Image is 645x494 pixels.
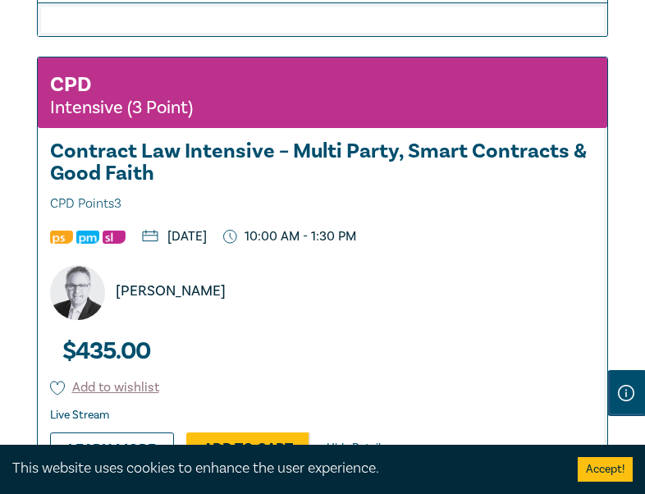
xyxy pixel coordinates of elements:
img: Substantive Law [103,231,126,245]
div: Hide Detail [327,440,417,456]
h3: CPD [50,70,91,99]
img: Professional Skills [50,231,73,245]
img: Information Icon [618,385,634,401]
img: Practice Management & Business Skills [76,231,99,245]
h3: $ 435.00 [50,332,150,370]
strong: Live Stream [50,408,109,423]
button: Add to wishlist [50,378,159,397]
img: https://s3.ap-southeast-2.amazonaws.com/leo-cussen-store-production-content/Contacts/Brendan%20Ea... [50,265,105,320]
small: Intensive (3 Point) [50,99,193,116]
a: Add to Cart [186,432,310,464]
p: 10:00 AM - 1:30 PM [223,229,356,245]
p: [PERSON_NAME] [116,281,226,302]
p: [DATE] [142,230,207,243]
a: Learn more [50,432,174,464]
button: Accept cookies [578,457,633,482]
h3: Contract Law Intensive – Multi Party, Smart Contracts & Good Faith [50,140,595,215]
span: CPD Points 3 [50,193,595,215]
div: This website uses cookies to enhance the user experience. [12,458,553,479]
a: Contract Law Intensive – Multi Party, Smart Contracts & Good Faith CPD Points3 [38,140,607,215]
